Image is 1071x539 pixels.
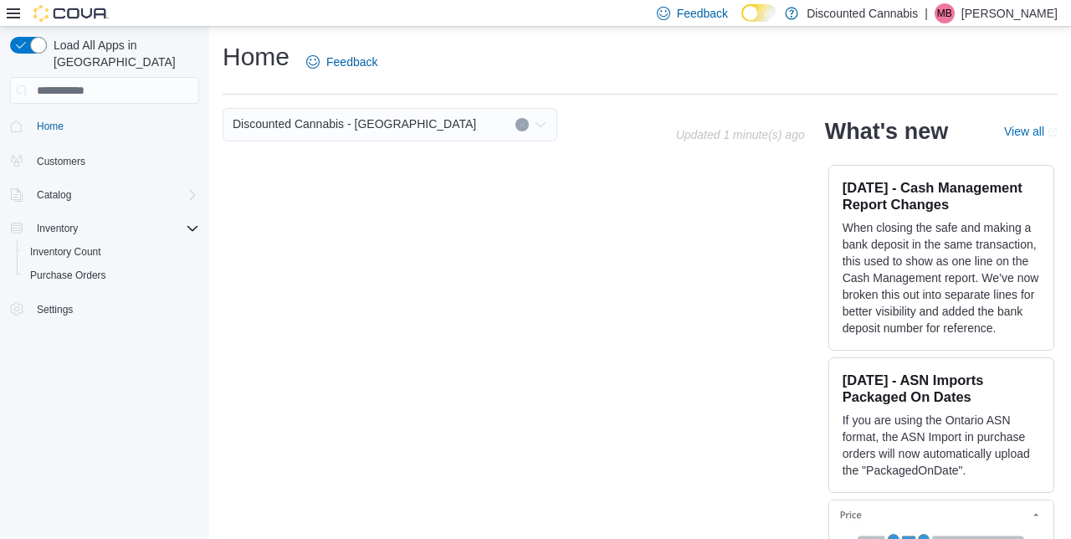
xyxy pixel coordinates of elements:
[3,297,206,321] button: Settings
[1004,125,1058,138] a: View allExternal link
[807,3,918,23] p: Discounted Cannabis
[223,40,290,74] h1: Home
[30,300,79,320] a: Settings
[741,22,742,23] span: Dark Mode
[3,217,206,240] button: Inventory
[37,188,71,202] span: Catalog
[30,116,70,136] a: Home
[676,128,805,141] p: Updated 1 minute(s) ago
[30,151,92,172] a: Customers
[30,218,85,239] button: Inventory
[17,240,206,264] button: Inventory Count
[37,222,78,235] span: Inventory
[37,155,85,168] span: Customers
[534,118,547,131] button: Open list of options
[47,37,199,70] span: Load All Apps in [GEOGRAPHIC_DATA]
[33,5,109,22] img: Cova
[23,265,113,285] a: Purchase Orders
[233,114,476,134] span: Discounted Cannabis - [GEOGRAPHIC_DATA]
[843,372,1040,405] h3: [DATE] - ASN Imports Packaged On Dates
[741,4,776,22] input: Dark Mode
[825,118,948,145] h2: What's new
[925,3,928,23] p: |
[17,264,206,287] button: Purchase Orders
[23,242,108,262] a: Inventory Count
[326,54,377,70] span: Feedback
[10,107,199,365] nav: Complex example
[3,114,206,138] button: Home
[30,185,78,205] button: Catalog
[935,3,955,23] div: Monica Bento
[677,5,728,22] span: Feedback
[843,219,1040,336] p: When closing the safe and making a bank deposit in the same transaction, this used to show as one...
[37,120,64,133] span: Home
[30,269,106,282] span: Purchase Orders
[23,265,199,285] span: Purchase Orders
[3,148,206,172] button: Customers
[1048,127,1058,137] svg: External link
[23,242,199,262] span: Inventory Count
[300,45,384,79] a: Feedback
[30,245,101,259] span: Inventory Count
[37,303,73,316] span: Settings
[30,150,199,171] span: Customers
[843,179,1040,213] h3: [DATE] - Cash Management Report Changes
[961,3,1058,23] p: [PERSON_NAME]
[30,218,199,239] span: Inventory
[843,412,1040,479] p: If you are using the Ontario ASN format, the ASN Import in purchase orders will now automatically...
[515,118,529,131] button: Clear input
[30,299,199,320] span: Settings
[30,116,199,136] span: Home
[3,183,206,207] button: Catalog
[30,185,199,205] span: Catalog
[937,3,952,23] span: MB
